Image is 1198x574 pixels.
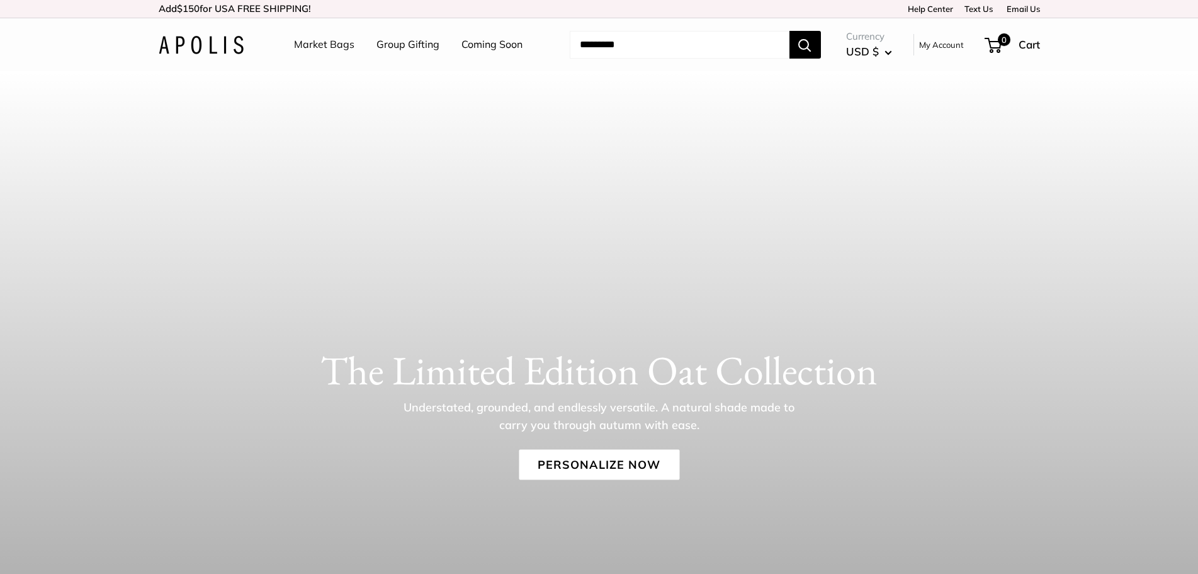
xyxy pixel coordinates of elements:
[159,347,1040,394] h1: The Limited Edition Oat Collection
[294,35,354,54] a: Market Bags
[1002,4,1040,14] a: Email Us
[986,35,1040,55] a: 0 Cart
[395,399,804,434] p: Understated, grounded, and endlessly versatile. A natural shade made to carry you through autumn ...
[919,37,964,52] a: My Account
[461,35,523,54] a: Coming Soon
[997,33,1010,46] span: 0
[846,45,879,58] span: USD $
[1019,38,1040,51] span: Cart
[903,4,953,14] a: Help Center
[846,28,892,45] span: Currency
[570,31,789,59] input: Search...
[964,4,993,14] a: Text Us
[376,35,439,54] a: Group Gifting
[789,31,821,59] button: Search
[177,3,200,14] span: $150
[159,36,244,54] img: Apolis
[846,42,892,62] button: USD $
[519,450,679,480] a: Personalize Now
